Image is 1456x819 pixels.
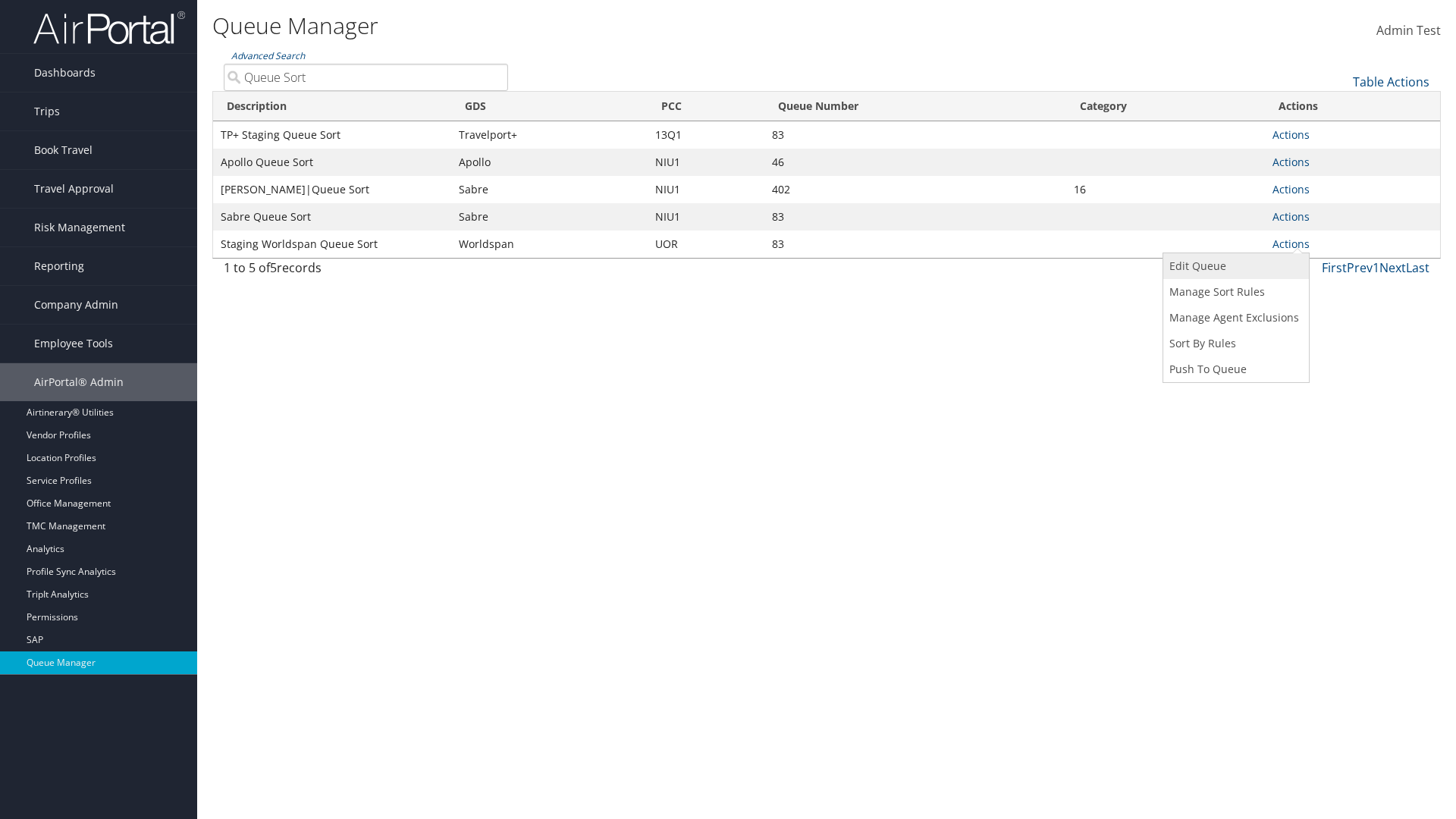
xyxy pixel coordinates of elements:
[1066,92,1265,121] th: Category: activate to sort column ascending
[764,149,1066,176] td: 46
[764,92,1066,121] th: Queue Number: activate to sort column ascending
[1265,92,1440,121] th: Actions
[648,231,764,258] td: UOR
[451,149,648,176] td: Apollo
[764,176,1066,203] td: 402
[213,176,451,203] td: [PERSON_NAME]|Queue Sort
[451,231,648,258] td: Worldspan
[648,176,764,203] td: NIU1
[1163,253,1305,279] a: Edit Queue
[1406,259,1429,276] a: Last
[1272,209,1310,224] a: Actions
[1376,8,1441,55] a: Admin Test
[213,231,451,258] td: Staging Worldspan Queue Sort
[33,10,185,45] img: airportal-logo.png
[34,363,124,401] span: AirPortal® Admin
[648,92,764,121] th: PCC: activate to sort column ascending
[224,64,508,91] input: Advanced Search
[764,121,1066,149] td: 83
[34,325,113,362] span: Employee Tools
[1066,176,1265,203] td: 16
[34,247,84,285] span: Reporting
[1272,237,1310,251] a: Actions
[34,131,93,169] span: Book Travel
[1379,259,1406,276] a: Next
[451,203,648,231] td: Sabre
[1272,155,1310,169] a: Actions
[270,259,277,276] span: 5
[1272,182,1310,196] a: Actions
[213,149,451,176] td: Apollo Queue Sort
[213,121,451,149] td: TP+ Staging Queue Sort
[1347,259,1373,276] a: Prev
[451,176,648,203] td: Sabre
[34,170,114,208] span: Travel Approval
[648,203,764,231] td: NIU1
[1163,356,1305,382] a: Push To Queue
[34,54,96,92] span: Dashboards
[1163,331,1305,356] a: Sort Using Queue's Rules
[1163,305,1305,331] a: Manage Agent Exclusions
[1373,259,1379,276] a: 1
[1163,279,1305,305] a: Manage Sort Rules
[648,121,764,149] td: 13Q1
[34,209,125,246] span: Risk Management
[213,203,451,231] td: Sabre Queue Sort
[451,92,648,121] th: GDS: activate to sort column ascending
[1376,22,1441,39] span: Admin Test
[231,49,305,62] a: Advanced Search
[764,203,1066,231] td: 83
[224,259,508,284] div: 1 to 5 of records
[1322,259,1347,276] a: First
[764,231,1066,258] td: 83
[34,93,60,130] span: Trips
[213,92,451,121] th: Description: activate to sort column ascending
[34,286,118,324] span: Company Admin
[648,149,764,176] td: NIU1
[212,10,1031,42] h1: Queue Manager
[1272,127,1310,142] a: Actions
[1353,74,1429,90] a: Table Actions
[451,121,648,149] td: Travelport+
